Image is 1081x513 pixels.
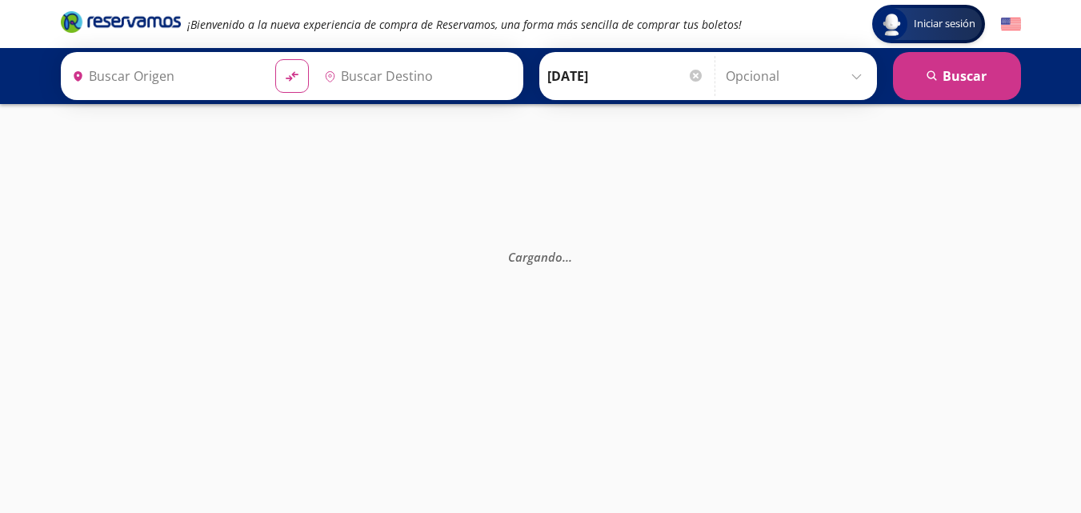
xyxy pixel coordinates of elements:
span: . [563,248,566,264]
input: Opcional [726,56,869,96]
button: English [1001,14,1021,34]
input: Elegir Fecha [547,56,704,96]
a: Brand Logo [61,10,181,38]
em: Cargando [508,248,572,264]
span: . [566,248,569,264]
i: Brand Logo [61,10,181,34]
em: ¡Bienvenido a la nueva experiencia de compra de Reservamos, una forma más sencilla de comprar tus... [187,17,742,32]
button: Buscar [893,52,1021,100]
input: Buscar Origen [66,56,262,96]
span: Iniciar sesión [907,16,982,32]
input: Buscar Destino [318,56,514,96]
span: . [569,248,572,264]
